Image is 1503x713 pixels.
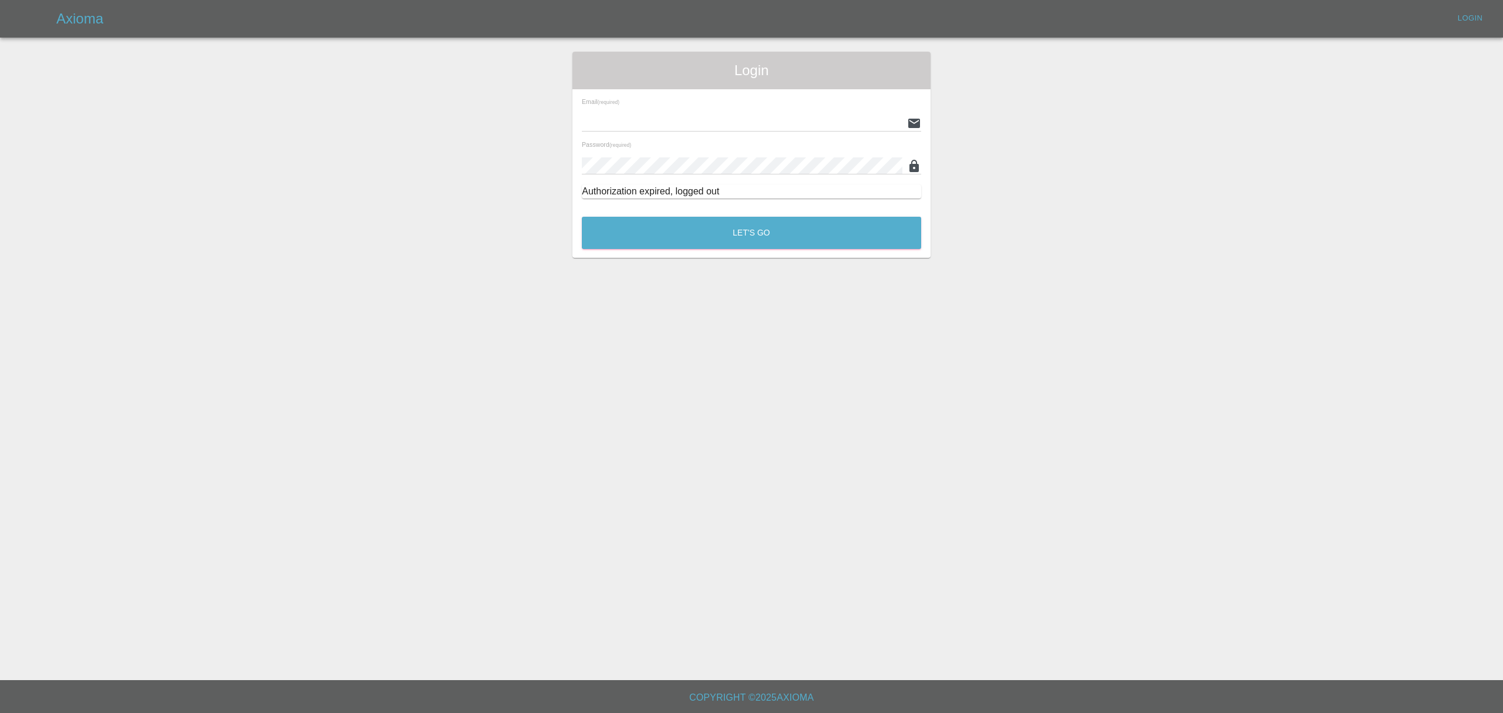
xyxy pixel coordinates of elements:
[9,690,1494,706] h6: Copyright © 2025 Axioma
[56,9,103,28] h5: Axioma
[582,184,921,199] div: Authorization expired, logged out
[582,98,619,105] span: Email
[582,141,631,148] span: Password
[1451,9,1489,28] a: Login
[609,143,631,148] small: (required)
[582,217,921,249] button: Let's Go
[582,61,921,80] span: Login
[598,100,619,105] small: (required)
